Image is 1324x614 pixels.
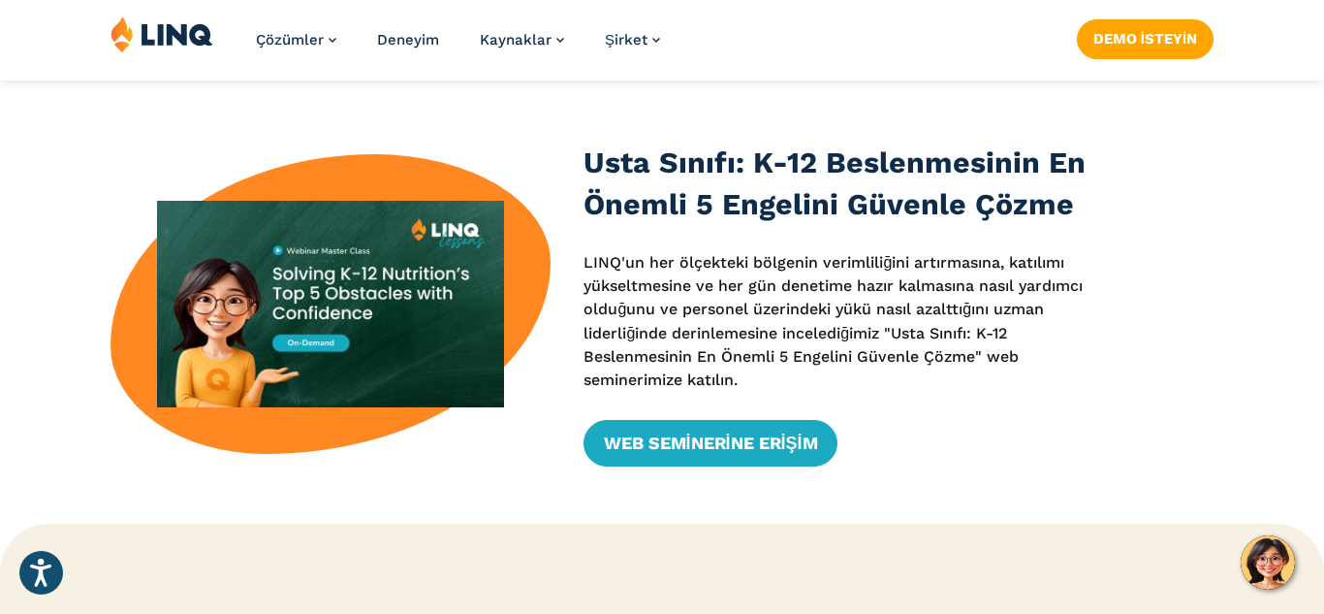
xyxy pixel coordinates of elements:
[1077,16,1214,58] nav: Düğme Gezintisi
[1241,535,1295,590] button: Merhaba, bir sorunuz mu var? Sohbet edelim.
[605,31,647,48] font: Şirket
[256,16,660,80] nav: Birincil Gezinme
[604,433,818,453] font: Web Seminerine Erişim
[583,145,1086,221] font: Usta Sınıfı: K-12 Beslenmesinin En Önemli 5 Engelini Güvenle Çözme
[605,31,660,48] a: Şirket
[256,31,336,48] a: Çözümler
[480,31,564,48] a: Kaynaklar
[583,253,1083,390] font: LINQ'un her ölçekteki bölgenin verimliliğini artırmasına, katılımı yükseltmesine ve her gün denet...
[480,31,552,48] font: Kaynaklar
[1077,19,1214,58] a: Demo İsteyin
[377,31,439,48] a: Deneyim
[1093,30,1197,48] font: Demo İsteyin
[256,31,324,48] font: Çözümler
[110,16,213,52] img: LINQ | K‑12 Yazılımı
[583,420,836,467] a: Web Seminerine Erişim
